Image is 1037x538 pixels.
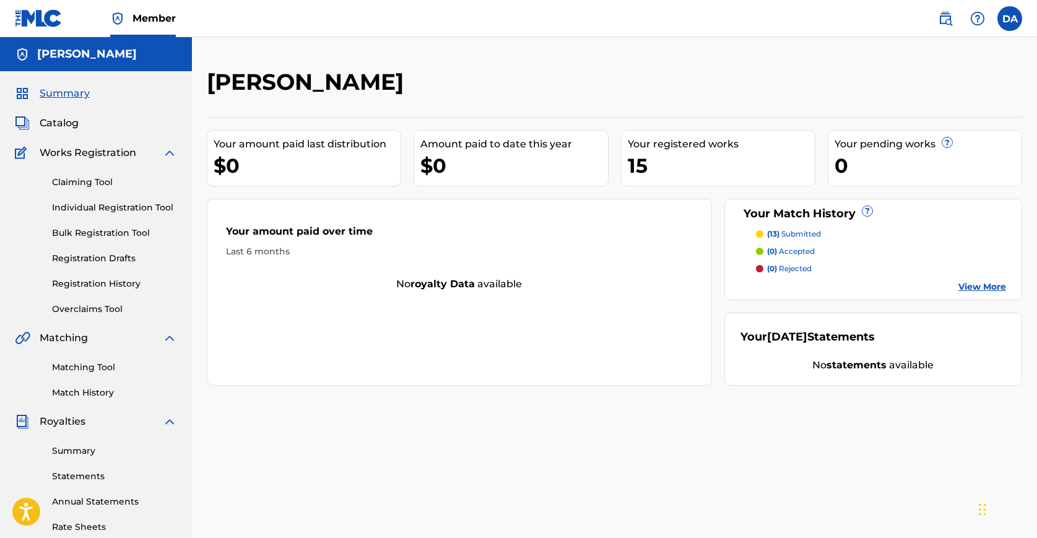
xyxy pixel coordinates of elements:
[207,68,410,96] h2: [PERSON_NAME]
[942,137,952,147] span: ?
[756,246,1006,257] a: (0) accepted
[15,86,30,101] img: Summary
[15,116,79,131] a: CatalogCatalog
[420,137,607,152] div: Amount paid to date this year
[767,264,777,273] span: (0)
[214,137,401,152] div: Your amount paid last distribution
[52,277,177,290] a: Registration History
[162,145,177,160] img: expand
[756,263,1006,274] a: (0) rejected
[52,252,177,265] a: Registration Drafts
[767,229,779,238] span: (13)
[110,11,125,26] img: Top Rightsholder
[933,6,958,31] a: Public Search
[132,11,176,25] span: Member
[52,386,177,399] a: Match History
[975,479,1037,538] iframe: Chat Widget
[207,277,711,292] div: No available
[52,521,177,534] a: Rate Sheets
[15,116,30,131] img: Catalog
[835,137,1022,152] div: Your pending works
[835,152,1022,180] div: 0
[15,414,30,429] img: Royalties
[52,361,177,374] a: Matching Tool
[740,206,1006,222] div: Your Match History
[226,224,693,245] div: Your amount paid over time
[767,228,821,240] p: submitted
[767,330,807,344] span: [DATE]
[15,86,90,101] a: SummarySummary
[40,145,136,160] span: Works Registration
[862,206,872,216] span: ?
[970,11,985,26] img: help
[767,263,812,274] p: rejected
[410,278,475,290] strong: royalty data
[52,176,177,189] a: Claiming Tool
[40,116,79,131] span: Catalog
[15,9,63,27] img: MLC Logo
[740,329,875,345] div: Your Statements
[52,495,177,508] a: Annual Statements
[214,152,401,180] div: $0
[15,47,30,62] img: Accounts
[767,246,777,256] span: (0)
[15,331,30,345] img: Matching
[37,47,137,61] h5: Dylan Andre
[52,201,177,214] a: Individual Registration Tool
[162,331,177,345] img: expand
[40,414,85,429] span: Royalties
[52,303,177,316] a: Overclaims Tool
[40,86,90,101] span: Summary
[827,359,887,371] strong: statements
[938,11,953,26] img: search
[226,245,693,258] div: Last 6 months
[40,331,88,345] span: Matching
[15,145,31,160] img: Works Registration
[1002,350,1037,450] iframe: Resource Center
[52,470,177,483] a: Statements
[965,6,990,31] div: Help
[767,246,815,257] p: accepted
[52,445,177,458] a: Summary
[997,6,1022,31] div: User Menu
[162,414,177,429] img: expand
[628,152,815,180] div: 15
[52,227,177,240] a: Bulk Registration Tool
[740,358,1006,373] div: No available
[420,152,607,180] div: $0
[756,228,1006,240] a: (13) submitted
[628,137,815,152] div: Your registered works
[979,491,986,528] div: Drag
[958,280,1006,293] a: View More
